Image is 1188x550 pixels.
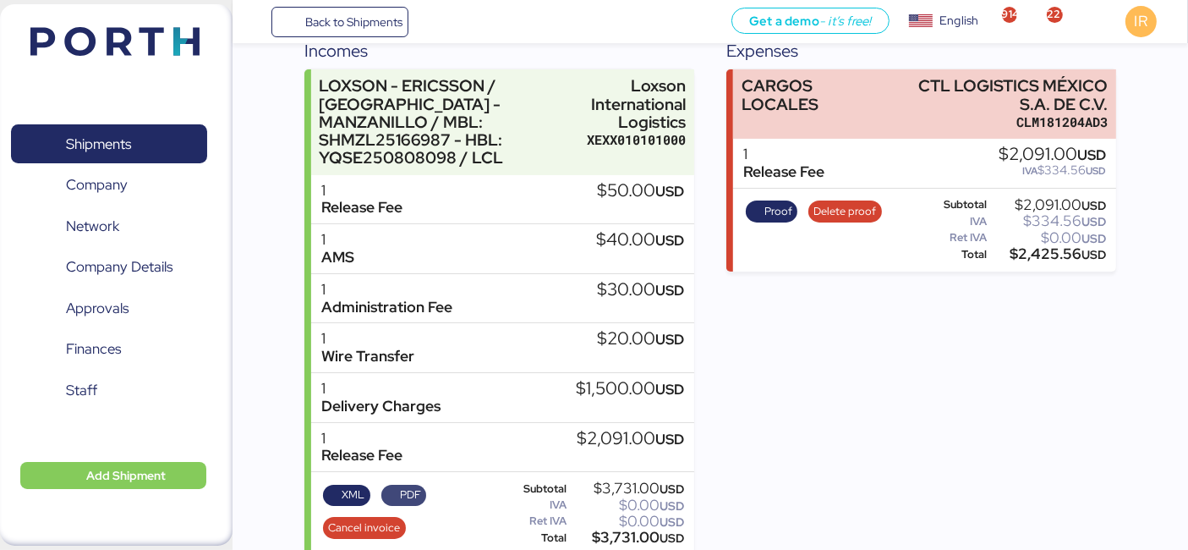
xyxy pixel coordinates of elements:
[400,486,421,504] span: PDF
[655,231,684,250] span: USD
[726,38,1116,63] div: Expenses
[342,486,365,504] span: XML
[323,485,370,507] button: XML
[923,232,987,244] div: Ret IVA
[11,289,207,327] a: Approvals
[321,249,354,267] div: AMS
[66,214,119,239] span: Network
[999,164,1106,177] div: $334.56
[764,202,792,221] span: Proof
[597,281,684,300] div: $30.00
[321,281,452,299] div: 1
[570,531,684,544] div: $3,731.00
[655,380,684,399] span: USD
[321,182,402,200] div: 1
[321,447,402,465] div: Release Fee
[742,77,880,113] div: CARGOS LOCALES
[20,462,206,489] button: Add Shipment
[271,7,409,37] a: Back to Shipments
[923,199,987,211] div: Subtotal
[570,499,684,512] div: $0.00
[66,337,121,361] span: Finances
[576,380,684,399] div: $1,500.00
[808,201,882,223] button: Delete proof
[321,199,402,217] div: Release Fee
[381,485,427,507] button: PDF
[655,430,684,448] span: USD
[321,330,414,348] div: 1
[1077,146,1106,164] span: USD
[321,299,452,316] div: Administration Fee
[655,281,684,300] span: USD
[1081,214,1106,229] span: USD
[570,482,684,495] div: $3,731.00
[86,465,166,486] span: Add Shipment
[321,398,441,415] div: Delivery Charges
[66,132,131,157] span: Shipments
[596,231,684,250] div: $40.00
[66,378,97,403] span: Staff
[660,481,684,497] span: USD
[243,8,271,36] button: Menu
[321,231,354,249] div: 1
[597,182,684,201] div: $50.00
[305,12,402,32] span: Back to Shipments
[660,514,684,530] span: USD
[501,483,567,495] div: Subtotal
[814,202,877,221] span: Delete proof
[501,532,567,544] div: Total
[323,517,406,539] button: Cancel invoice
[655,182,684,201] span: USD
[888,77,1108,113] div: CTL LOGISTICS MÉXICO S.A. DE C.V.
[990,248,1107,261] div: $2,425.56
[888,113,1108,131] div: CLM181204AD3
[743,146,824,163] div: 1
[660,498,684,514] span: USD
[1081,231,1106,246] span: USD
[319,77,578,167] div: LOXSON - ERICSSON / [GEOGRAPHIC_DATA] - MANZANILLO / MBL: SHMZL25166987 - HBL: YQSE250808098 / LCL
[999,146,1106,164] div: $2,091.00
[1081,247,1106,262] span: USD
[304,38,694,63] div: Incomes
[11,371,207,410] a: Staff
[501,499,567,511] div: IVA
[11,124,207,163] a: Shipments
[939,12,978,30] div: English
[923,249,987,261] div: Total
[66,296,129,321] span: Approvals
[990,199,1107,212] div: $2,091.00
[321,380,441,398] div: 1
[570,515,684,528] div: $0.00
[66,173,128,197] span: Company
[1086,164,1106,178] span: USD
[329,519,401,537] span: Cancel invoice
[321,348,414,366] div: Wire Transfer
[66,255,172,279] span: Company Details
[923,216,987,228] div: IVA
[1081,198,1106,213] span: USD
[743,163,824,181] div: Release Fee
[11,166,207,205] a: Company
[746,201,798,223] button: Proof
[990,215,1107,228] div: $334.56
[577,430,684,448] div: $2,091.00
[11,206,207,245] a: Network
[597,330,684,349] div: $20.00
[11,330,207,369] a: Finances
[1135,10,1147,32] span: IR
[501,515,567,527] div: Ret IVA
[655,330,684,349] span: USD
[587,131,686,149] div: XEXX010101000
[321,430,402,448] div: 1
[990,232,1107,245] div: $0.00
[1022,164,1037,178] span: IVA
[11,248,207,287] a: Company Details
[660,531,684,546] span: USD
[587,77,686,130] div: Loxson International Logistics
